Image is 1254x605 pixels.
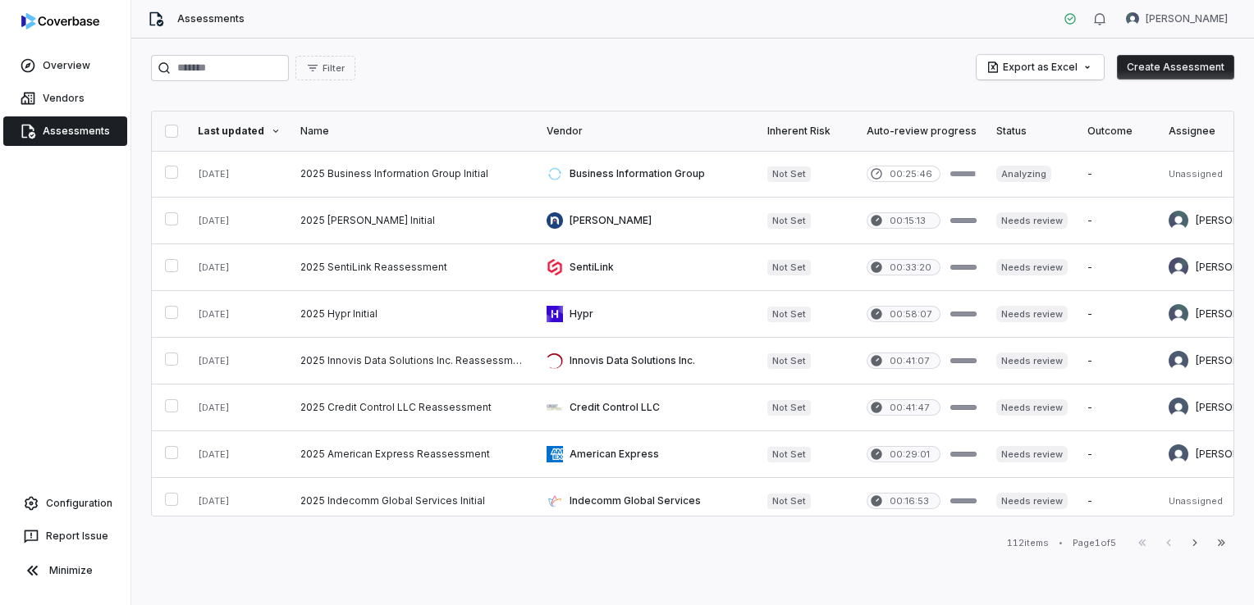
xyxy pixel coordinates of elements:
[1007,537,1049,549] div: 112 items
[1078,291,1159,338] td: -
[1146,12,1228,25] span: [PERSON_NAME]
[300,125,527,138] div: Name
[1117,55,1234,80] button: Create Assessment
[1169,398,1188,417] img: Bridget Seagraves avatar
[1078,338,1159,384] td: -
[1073,537,1116,549] div: Page 1 of 5
[1078,198,1159,244] td: -
[7,521,124,551] button: Report Issue
[867,125,977,138] div: Auto-review progress
[996,125,1068,138] div: Status
[1116,7,1238,31] button: Travis Helton avatar[PERSON_NAME]
[1169,304,1188,324] img: Madison Hull avatar
[1078,478,1159,525] td: -
[1169,444,1188,464] img: Bridget Seagraves avatar
[295,56,355,80] button: Filter
[1078,244,1159,291] td: -
[3,51,127,80] a: Overview
[7,554,124,587] button: Minimize
[1169,351,1188,371] img: Bridget Seagraves avatar
[1126,12,1139,25] img: Travis Helton avatar
[3,84,127,113] a: Vendors
[198,125,281,138] div: Last updated
[1059,537,1063,548] div: •
[177,12,245,25] span: Assessments
[21,13,99,30] img: logo-D7KZi-bG.svg
[1169,257,1188,277] img: Jason Boland avatar
[1078,431,1159,478] td: -
[323,62,345,75] span: Filter
[1169,211,1188,230] img: Madison Hull avatar
[1078,151,1159,198] td: -
[1087,125,1149,138] div: Outcome
[547,125,748,138] div: Vendor
[1078,384,1159,431] td: -
[7,489,124,518] a: Configuration
[3,116,127,146] a: Assessments
[767,125,847,138] div: Inherent Risk
[977,55,1104,80] button: Export as Excel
